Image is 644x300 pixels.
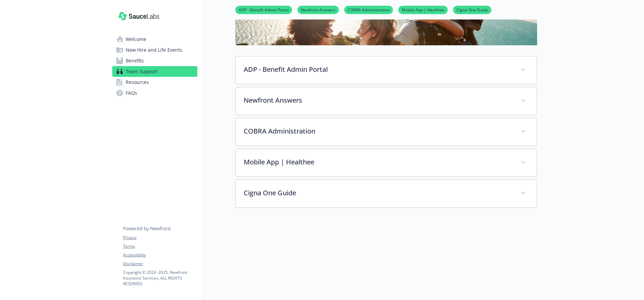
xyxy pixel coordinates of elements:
[112,55,197,66] a: Benefits
[123,252,197,258] a: Accessibility
[126,88,137,98] span: FAQs
[244,64,513,74] p: ADP - Benefit Admin Portal
[398,6,448,13] a: Mobile App | Healthee
[244,95,513,105] p: Newfront Answers
[126,34,146,45] span: Welcome
[453,6,491,13] a: Cigna One Guide
[244,126,513,136] p: COBRA Administration
[236,118,537,146] div: COBRA Administration
[126,77,149,88] span: Resources
[244,188,513,198] p: Cigna One Guide
[235,6,292,13] a: ADP - Benefit Admin Portal
[236,56,537,84] div: ADP - Benefit Admin Portal
[112,34,197,45] a: Welcome
[236,180,537,207] div: Cigna One Guide
[123,235,197,241] a: Privacy
[126,55,144,66] span: Benefits
[126,45,182,55] span: New Hire and Life Events
[244,157,513,167] p: Mobile App | Healthee
[236,87,537,115] div: Newfront Answers
[112,45,197,55] a: New Hire and Life Events
[112,77,197,88] a: Resources
[297,6,339,13] a: Newfront Answers
[112,88,197,98] a: FAQs
[344,6,393,13] a: COBRA Administration
[112,66,197,77] a: Team Support
[123,269,197,287] p: Copyright © 2024 - 2025 , Newfront Insurance Services, ALL RIGHTS RESERVED
[123,261,197,267] a: Disclaimer
[236,149,537,177] div: Mobile App | Healthee
[123,243,197,249] a: Terms
[126,66,158,77] span: Team Support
